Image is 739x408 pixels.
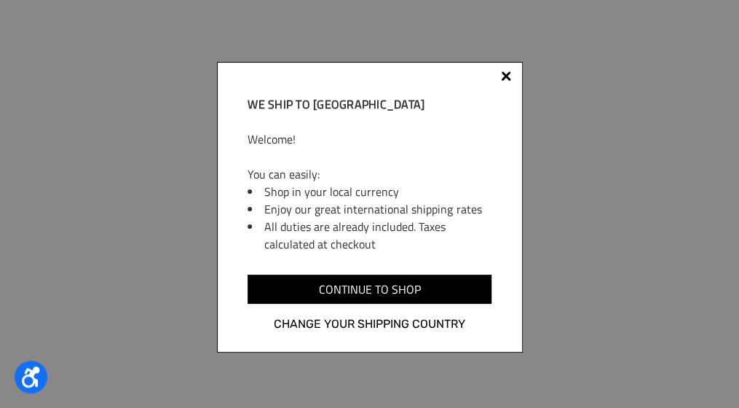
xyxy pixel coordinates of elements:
h2: We ship to [GEOGRAPHIC_DATA] [248,95,491,113]
span: Phone Number [329,60,408,74]
p: Welcome! [248,130,491,148]
li: All duties are already included. Taxes calculated at checkout [264,218,491,253]
input: Continue to shop [248,275,491,304]
p: You can easily: [248,165,491,183]
li: Enjoy our great international shipping rates [264,200,491,218]
a: Change your shipping country [248,315,491,334]
li: Shop in your local currency [264,183,491,200]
